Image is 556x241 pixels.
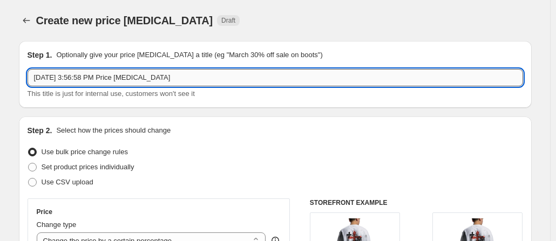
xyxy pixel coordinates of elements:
span: Use bulk price change rules [42,148,128,156]
span: Create new price [MEDICAL_DATA] [36,15,213,26]
h6: STOREFRONT EXAMPLE [310,198,523,207]
input: 30% off holiday sale [28,69,523,86]
h3: Price [37,208,52,216]
button: Price change jobs [19,13,34,28]
p: Optionally give your price [MEDICAL_DATA] a title (eg "March 30% off sale on boots") [56,50,322,60]
span: Change type [37,221,77,229]
span: Set product prices individually [42,163,134,171]
span: This title is just for internal use, customers won't see it [28,89,195,98]
span: Use CSV upload [42,178,93,186]
p: Select how the prices should change [56,125,171,136]
h2: Step 1. [28,50,52,60]
span: Draft [221,16,235,25]
h2: Step 2. [28,125,52,136]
